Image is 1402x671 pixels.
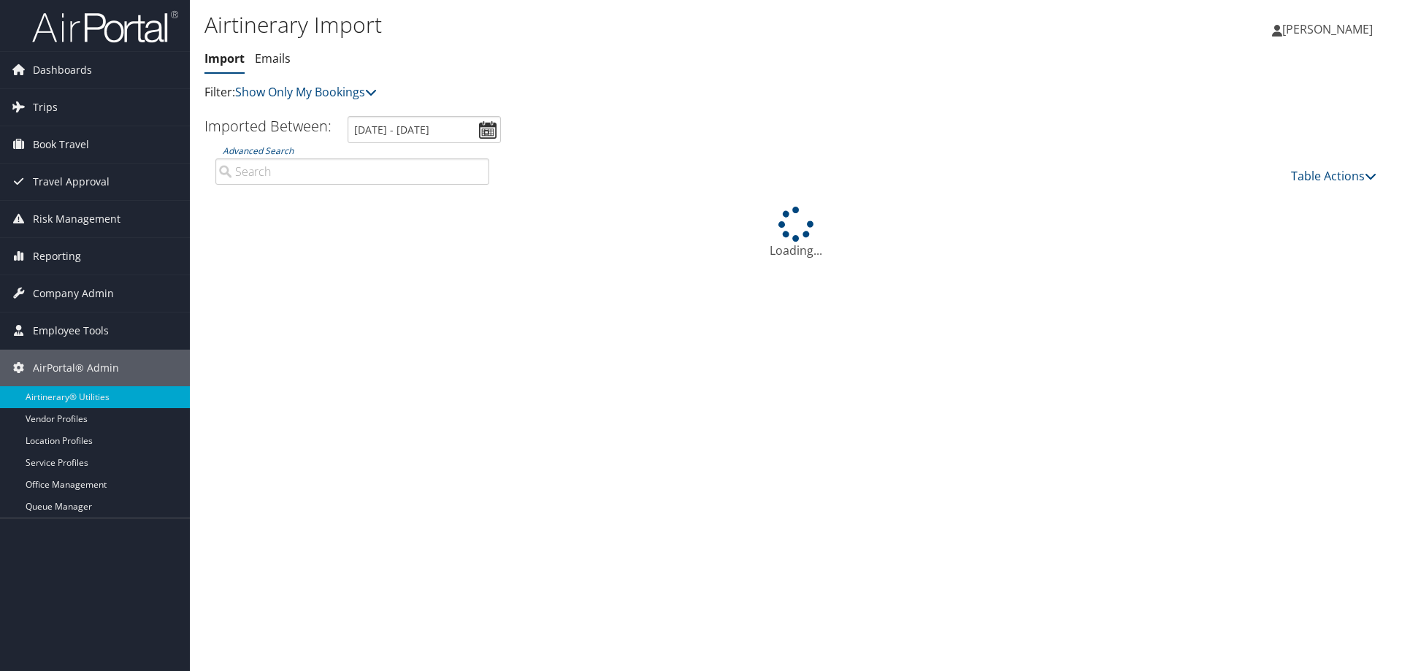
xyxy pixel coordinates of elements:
a: Table Actions [1291,168,1376,184]
a: Import [204,50,245,66]
span: Employee Tools [33,313,109,349]
img: airportal-logo.png [32,9,178,44]
span: Reporting [33,238,81,275]
div: Loading... [204,207,1387,259]
span: AirPortal® Admin [33,350,119,386]
p: Filter: [204,83,993,102]
span: Book Travel [33,126,89,163]
span: Risk Management [33,201,120,237]
span: Travel Approval [33,164,110,200]
span: Company Admin [33,275,114,312]
h3: Imported Between: [204,116,332,136]
input: Advanced Search [215,158,489,185]
span: Trips [33,89,58,126]
a: Advanced Search [223,145,294,157]
a: Show Only My Bookings [235,84,377,100]
span: [PERSON_NAME] [1282,21,1373,37]
a: Emails [255,50,291,66]
span: Dashboards [33,52,92,88]
a: [PERSON_NAME] [1272,7,1387,51]
input: [DATE] - [DATE] [348,116,501,143]
h1: Airtinerary Import [204,9,993,40]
